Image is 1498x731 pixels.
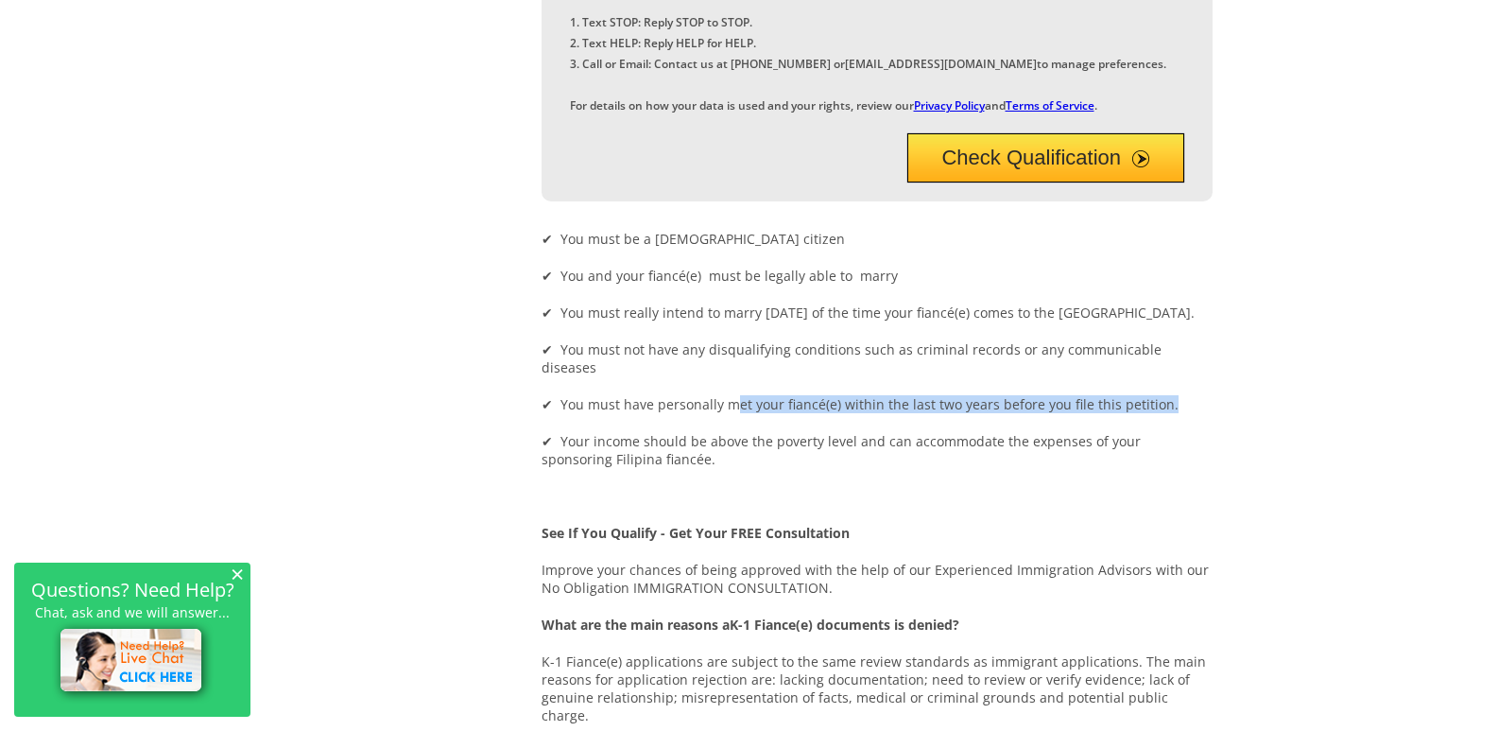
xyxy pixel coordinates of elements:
strong: K-1 Fiance(e) documents is denied? [730,616,959,634]
p: ✔ You must not have any disqualifying conditions such as criminal records or any communicable dis... [542,340,1213,376]
a: Terms of Service [1006,97,1094,113]
p: ✔ You must have personally met your fiancé(e) within the last two years before you file this peti... [542,395,1213,413]
span: × [231,566,244,582]
p: ✔ You and your fiancé(e) must be legally able to marry [542,267,1213,285]
a: Privacy Policy [914,97,985,113]
p: Chat, ask and we will answer... [24,604,241,620]
p: ✔ You must really intend to marry [DATE] of the time your fiancé(e) comes to the [GEOGRAPHIC_DATA]. [542,304,1213,322]
h2: Questions? Need Help? [24,582,241,598]
strong: See If You Qualify - Get Your FREE Consultation [542,524,850,542]
p: ✔ Your income should be above the poverty level and can accommodate the expenses of your sponsori... [542,432,1213,468]
strong: What are the main reasons a [542,616,730,634]
p: Improve your chances of being approved with the help of our Experienced Immigration Advisors with... [542,561,1213,597]
p: K-1 Fiance(e) applications are subject to the same review standards as immigrant applications. Th... [542,653,1213,724]
img: live-chat-icon.png [52,620,214,704]
button: Check Qualification [907,133,1184,183]
p: ✔ You must be a [DEMOGRAPHIC_DATA] citizen [542,230,1213,248]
